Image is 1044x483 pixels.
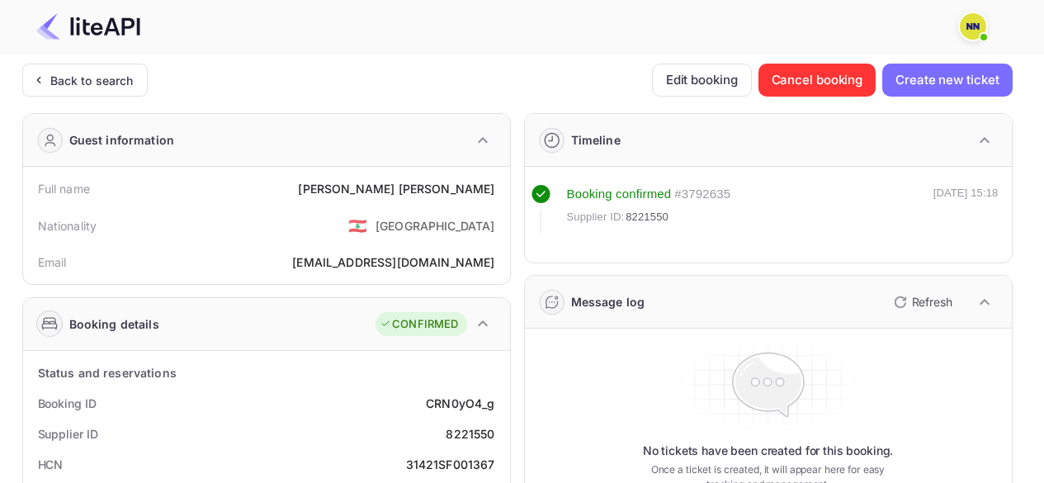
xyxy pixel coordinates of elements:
div: [PERSON_NAME] [PERSON_NAME] [298,180,494,197]
p: No tickets have been created for this booking. [643,443,894,459]
div: Back to search [50,72,134,89]
div: # 3792635 [674,185,730,204]
div: [GEOGRAPHIC_DATA] [376,217,495,234]
div: Booking details [69,315,159,333]
div: Nationality [38,217,97,234]
div: HCN [38,456,64,473]
p: Refresh [912,293,952,310]
button: Edit booking [652,64,752,97]
div: [EMAIL_ADDRESS][DOMAIN_NAME] [292,253,494,271]
span: 8221550 [626,209,668,225]
div: Booking ID [38,395,97,412]
span: Supplier ID: [567,209,625,225]
button: Create new ticket [882,64,1012,97]
img: LiteAPI Logo [36,13,140,40]
button: Cancel booking [758,64,876,97]
div: Supplier ID [38,425,98,443]
button: Refresh [884,289,959,315]
div: CRN0yO4_g [426,395,494,412]
div: [DATE] 15:18 [933,185,999,233]
img: N/A N/A [960,13,986,40]
div: Status and reservations [38,364,177,381]
div: Timeline [571,131,621,149]
div: Guest information [69,131,175,149]
div: Email [38,253,67,271]
div: Message log [571,293,645,310]
div: 31421SF001367 [406,456,495,473]
div: Booking confirmed [567,185,672,204]
div: CONFIRMED [380,316,458,333]
div: Full name [38,180,90,197]
span: United States [348,211,367,240]
div: 8221550 [446,425,494,443]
